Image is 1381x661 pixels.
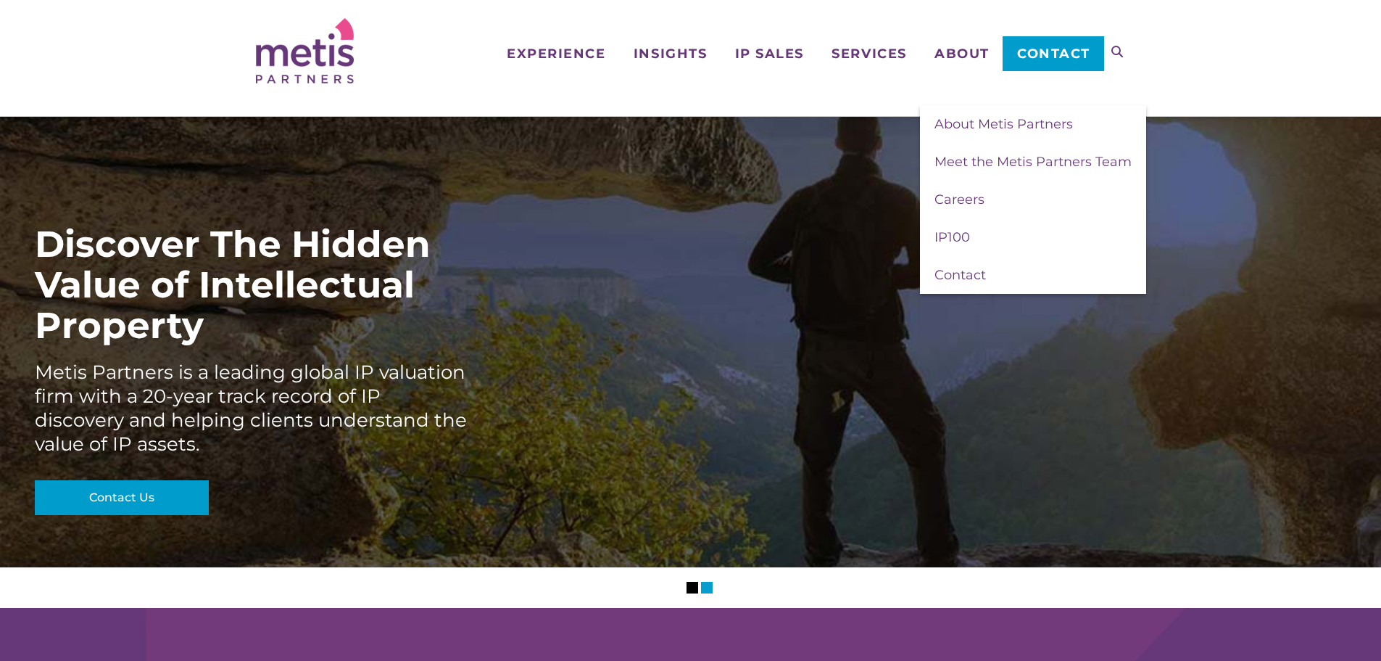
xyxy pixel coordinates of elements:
[831,47,906,60] span: Services
[934,154,1132,170] span: Meet the Metis Partners Team
[934,47,990,60] span: About
[920,105,1146,143] a: About Metis Partners
[735,47,804,60] span: IP Sales
[920,181,1146,218] a: Careers
[507,47,605,60] span: Experience
[1003,36,1103,71] a: Contact
[920,256,1146,294] a: Contact
[687,582,698,594] li: Slider Page 1
[920,218,1146,256] a: IP100
[634,47,707,60] span: Insights
[934,192,984,208] span: Careers
[35,361,470,456] div: Metis Partners is a leading global IP valuation firm with a 20-year track record of IP discovery ...
[701,582,713,594] li: Slider Page 2
[934,116,1073,132] span: About Metis Partners
[934,229,970,245] span: IP100
[1017,47,1090,60] span: Contact
[35,480,209,515] a: Contact Us
[920,143,1146,181] a: Meet the Metis Partners Team
[934,267,986,283] span: Contact
[256,18,354,83] img: Metis Partners
[35,224,470,346] div: Discover The Hidden Value of Intellectual Property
